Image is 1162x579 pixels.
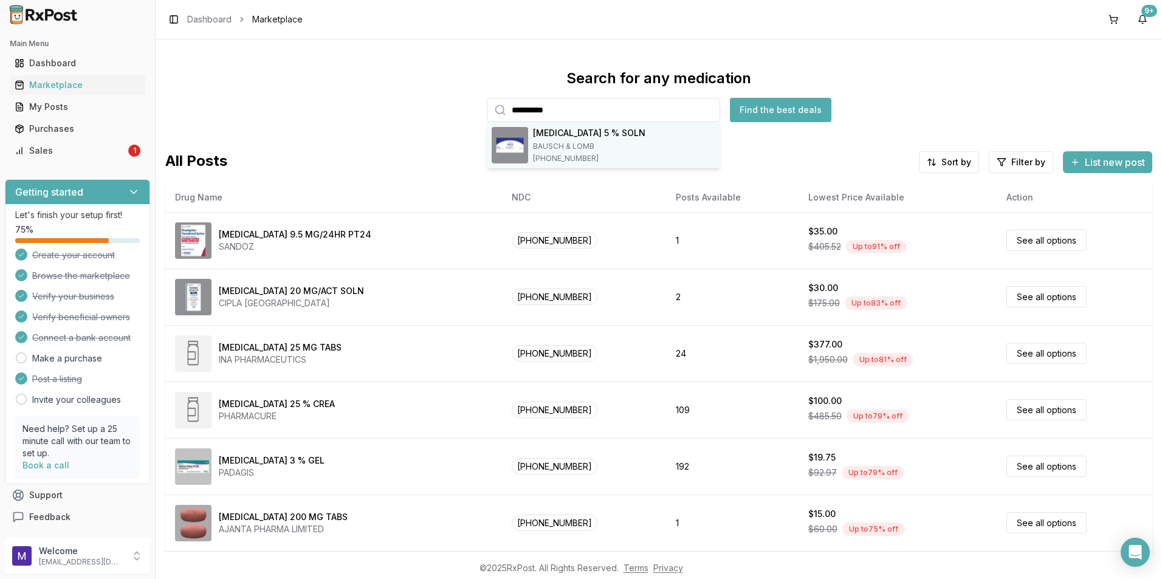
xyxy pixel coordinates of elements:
th: Action [997,183,1152,212]
a: List new post [1063,157,1152,170]
a: Make a purchase [32,352,102,365]
img: Methyl Salicylate 25 % CREA [175,392,211,428]
p: [EMAIL_ADDRESS][DOMAIN_NAME] [39,557,123,567]
td: 192 [666,438,798,495]
div: PADAGIS [219,467,325,479]
span: [PHONE_NUMBER] [512,345,597,361]
span: [PHONE_NUMBER] [512,402,597,418]
p: Let's finish your setup first! [15,209,140,221]
div: Up to 81 % off [853,353,913,366]
div: $35.00 [808,225,837,238]
span: Sort by [941,156,971,168]
button: Sales1 [5,141,150,160]
button: Find the best deals [730,98,831,122]
button: Sort by [919,151,979,173]
th: NDC [502,183,666,212]
span: Post a listing [32,373,82,385]
a: Terms [624,563,648,573]
a: Sales1 [10,140,145,162]
a: Purchases [10,118,145,140]
h3: Getting started [15,185,83,199]
button: Dashboard [5,53,150,73]
span: [PHONE_NUMBER] [512,515,597,531]
th: Posts Available [666,183,798,212]
img: Entacapone 200 MG TABS [175,505,211,541]
a: Dashboard [187,13,232,26]
a: See all options [1006,230,1087,251]
a: See all options [1006,286,1087,307]
div: [MEDICAL_DATA] 3 % GEL [219,454,325,467]
div: Purchases [15,123,140,135]
td: 24 [666,325,798,382]
div: [MEDICAL_DATA] 200 MG TABS [219,511,348,523]
span: [PHONE_NUMBER] [512,289,597,305]
div: PHARMACURE [219,410,335,422]
div: [MEDICAL_DATA] 25 % CREA [219,398,335,410]
div: My Posts [15,101,140,113]
a: Dashboard [10,52,145,74]
td: 1 [666,495,798,551]
div: Open Intercom Messenger [1121,538,1150,567]
div: 1 [128,145,140,157]
span: Connect a bank account [32,332,131,344]
div: Dashboard [15,57,140,69]
button: Feedback [5,506,150,528]
nav: breadcrumb [187,13,303,26]
div: Marketplace [15,79,140,91]
div: $19.75 [808,451,836,464]
div: $100.00 [808,395,842,407]
span: $92.97 [808,467,837,479]
div: Up to 83 % off [845,296,907,310]
a: See all options [1006,512,1087,533]
div: Up to 91 % off [846,240,907,253]
div: Up to 75 % off [842,522,905,536]
a: See all options [1006,399,1087,420]
span: Browse the marketplace [32,270,130,282]
a: My Posts [10,96,145,118]
span: Feedback [29,511,70,523]
a: Marketplace [10,74,145,96]
div: $15.00 [808,508,836,520]
div: SANDOZ [219,241,371,253]
p: Welcome [39,545,123,557]
div: INA PHARMACEUTICS [219,354,342,366]
span: $175.00 [808,297,840,309]
div: Up to 79 % off [847,409,909,423]
button: 9+ [1133,10,1152,29]
div: [MEDICAL_DATA] 9.5 MG/24HR PT24 [219,228,371,241]
div: Search for any medication [566,69,751,88]
p: BAUSCH & LOMB [533,142,645,151]
p: Need help? Set up a 25 minute call with our team to set up. [22,423,132,459]
button: Support [5,484,150,506]
span: Verify your business [32,290,114,303]
span: Verify beneficial owners [32,311,130,323]
button: Marketplace [5,75,150,95]
span: $60.00 [808,523,837,535]
span: $405.52 [808,241,841,253]
th: Drug Name [165,183,502,212]
span: [PHONE_NUMBER] [512,458,597,475]
button: Xiidra 5 % SOLN[MEDICAL_DATA] 5 % SOLNBAUSCH & LOMB[PHONE_NUMBER] [487,122,720,168]
button: Purchases [5,119,150,139]
td: 109 [666,382,798,438]
div: $30.00 [808,282,838,294]
img: Diclofenac Potassium 25 MG TABS [175,335,211,372]
span: [PHONE_NUMBER] [533,154,645,163]
td: 2 [666,269,798,325]
div: [MEDICAL_DATA] 20 MG/ACT SOLN [219,285,364,297]
span: 75 % [15,224,33,236]
span: $1,950.00 [808,354,848,366]
button: My Posts [5,97,150,117]
div: 9+ [1141,5,1157,17]
div: CIPLA [GEOGRAPHIC_DATA] [219,297,364,309]
h2: Main Menu [10,39,145,49]
a: Invite your colleagues [32,394,121,406]
button: Filter by [989,151,1053,173]
img: Diclofenac Sodium 3 % GEL [175,448,211,485]
a: Book a call [22,460,69,470]
div: Sales [15,145,126,157]
img: SUMAtriptan 20 MG/ACT SOLN [175,279,211,315]
img: Rivastigmine 9.5 MG/24HR PT24 [175,222,211,259]
span: List new post [1085,155,1145,170]
span: Filter by [1011,156,1045,168]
